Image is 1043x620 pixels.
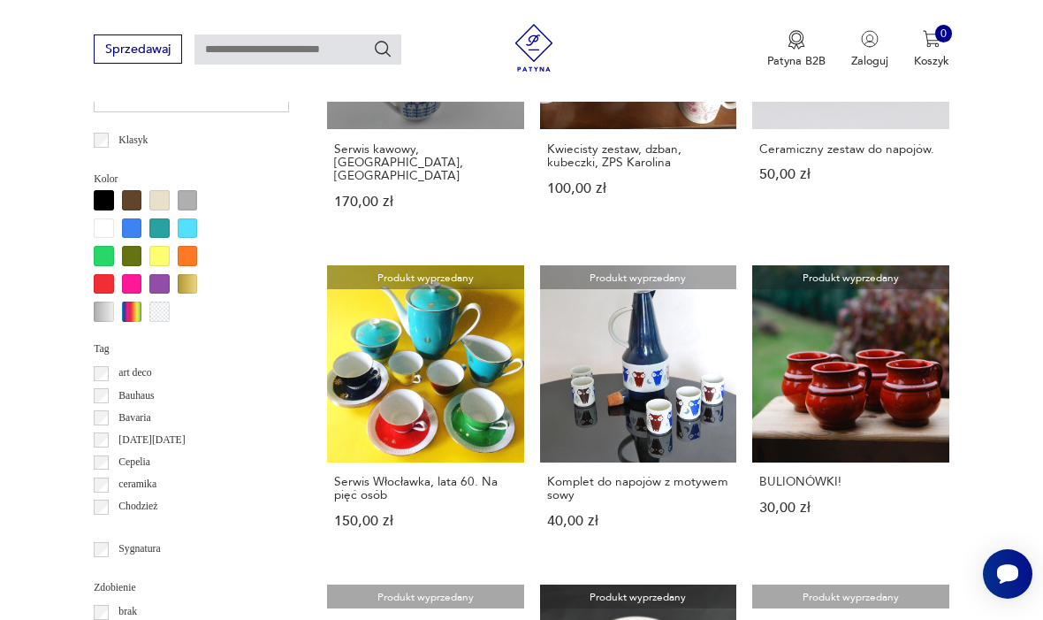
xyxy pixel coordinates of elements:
div: 0 [935,25,953,42]
p: Bauhaus [118,387,154,405]
p: Zdobienie [94,579,289,597]
h3: BULIONÓWKI! [759,475,941,488]
p: Tag [94,341,289,358]
p: Chodzież [118,498,157,516]
p: Ćmielów [118,521,156,539]
p: ceramika [118,476,156,494]
img: Ikona medalu [788,30,805,50]
p: 50,00 zł [759,168,941,181]
p: 150,00 zł [334,515,516,528]
p: [DATE][DATE] [118,432,185,449]
button: 0Koszyk [914,30,949,69]
button: Zaloguj [851,30,888,69]
img: Ikona koszyka [923,30,940,48]
button: Patyna B2B [767,30,826,69]
a: Sprzedawaj [94,45,181,56]
p: Klasyk [118,132,148,149]
p: 170,00 zł [334,195,516,209]
button: Szukaj [373,39,392,58]
iframe: Smartsupp widget button [983,549,1032,599]
a: Produkt wyprzedanySerwis Włocławka, lata 60. Na pięć osóbSerwis Włocławka, lata 60. Na pięć osób1... [327,265,524,559]
button: Sprzedawaj [94,34,181,64]
a: Produkt wyprzedanyKomplet do napojów z motywem sowyKomplet do napojów z motywem sowy40,00 zł [540,265,737,559]
p: 100,00 zł [547,182,729,195]
h3: Serwis Włocławka, lata 60. Na pięć osób [334,475,516,502]
p: Bavaria [118,410,150,427]
h3: Komplet do napojów z motywem sowy [547,475,729,502]
p: Sygnatura [118,540,160,558]
p: art deco [118,364,151,382]
a: Ikona medaluPatyna B2B [767,30,826,69]
h3: Ceramiczny zestaw do napojów. [759,142,941,156]
p: Koszyk [914,53,949,69]
h3: Serwis kawowy, [GEOGRAPHIC_DATA], [GEOGRAPHIC_DATA] [334,142,516,183]
p: Cepelia [118,454,150,471]
h3: Kwiecisty zestaw, dzban, kubeczki, ZPS Karolina [547,142,729,170]
p: Patyna B2B [767,53,826,69]
p: 30,00 zł [759,501,941,515]
p: Kolor [94,171,289,188]
img: Patyna - sklep z meblami i dekoracjami vintage [505,24,564,72]
p: 40,00 zł [547,515,729,528]
p: Zaloguj [851,53,888,69]
img: Ikonka użytkownika [861,30,879,48]
a: Produkt wyprzedanyBULIONÓWKI!BULIONÓWKI!30,00 zł [752,265,949,559]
